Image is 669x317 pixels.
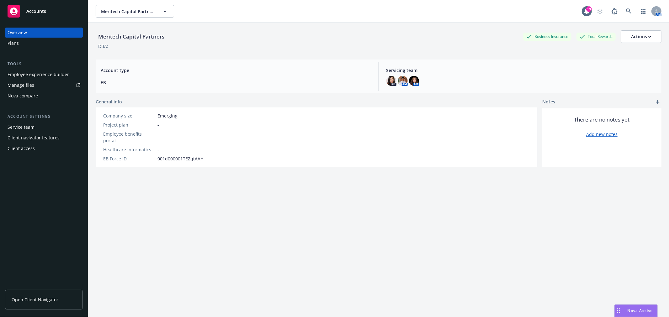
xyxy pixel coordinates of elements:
button: Meritech Capital Partners [96,5,174,18]
div: Meritech Capital Partners [96,33,167,41]
div: Healthcare Informatics [103,146,155,153]
a: Accounts [5,3,83,20]
div: Tools [5,61,83,67]
button: Actions [621,30,661,43]
div: Employee benefits portal [103,131,155,144]
span: - [157,134,159,141]
a: Start snowing [594,5,606,18]
div: Service team [8,122,35,132]
span: Meritech Capital Partners [101,8,155,15]
div: Client access [8,143,35,153]
div: DBA: - [98,43,110,49]
a: Manage files [5,80,83,90]
span: General info [96,98,122,105]
a: Service team [5,122,83,132]
span: EB [101,79,371,86]
div: Nova compare [8,91,38,101]
div: Business Insurance [523,33,571,40]
span: There are no notes yet [574,116,630,123]
div: 19 [586,6,592,12]
span: Account type [101,67,371,74]
a: Plans [5,38,83,48]
div: Total Rewards [576,33,616,40]
img: photo [386,76,396,86]
span: Emerging [157,112,178,119]
a: Overview [5,28,83,38]
span: 001d000001TEZqtAAH [157,155,204,162]
a: Client access [5,143,83,153]
div: Overview [8,28,27,38]
div: Company size [103,112,155,119]
div: EB Force ID [103,155,155,162]
a: Switch app [637,5,650,18]
a: Add new notes [586,131,618,138]
span: - [157,122,159,128]
a: Nova compare [5,91,83,101]
a: Client navigator features [5,133,83,143]
div: Drag to move [615,305,623,317]
span: Notes [542,98,555,106]
div: Client navigator features [8,133,60,143]
div: Employee experience builder [8,70,69,80]
span: Accounts [26,9,46,14]
button: Nova Assist [614,304,658,317]
span: Servicing team [386,67,657,74]
a: Search [623,5,635,18]
div: Actions [631,31,651,43]
span: Open Client Navigator [12,296,58,303]
img: photo [398,76,408,86]
div: Plans [8,38,19,48]
div: Account settings [5,113,83,120]
div: Project plan [103,122,155,128]
a: Report a Bug [608,5,621,18]
span: - [157,146,159,153]
a: Employee experience builder [5,70,83,80]
div: Manage files [8,80,34,90]
a: add [654,98,661,106]
img: photo [409,76,419,86]
span: Nova Assist [628,308,652,313]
